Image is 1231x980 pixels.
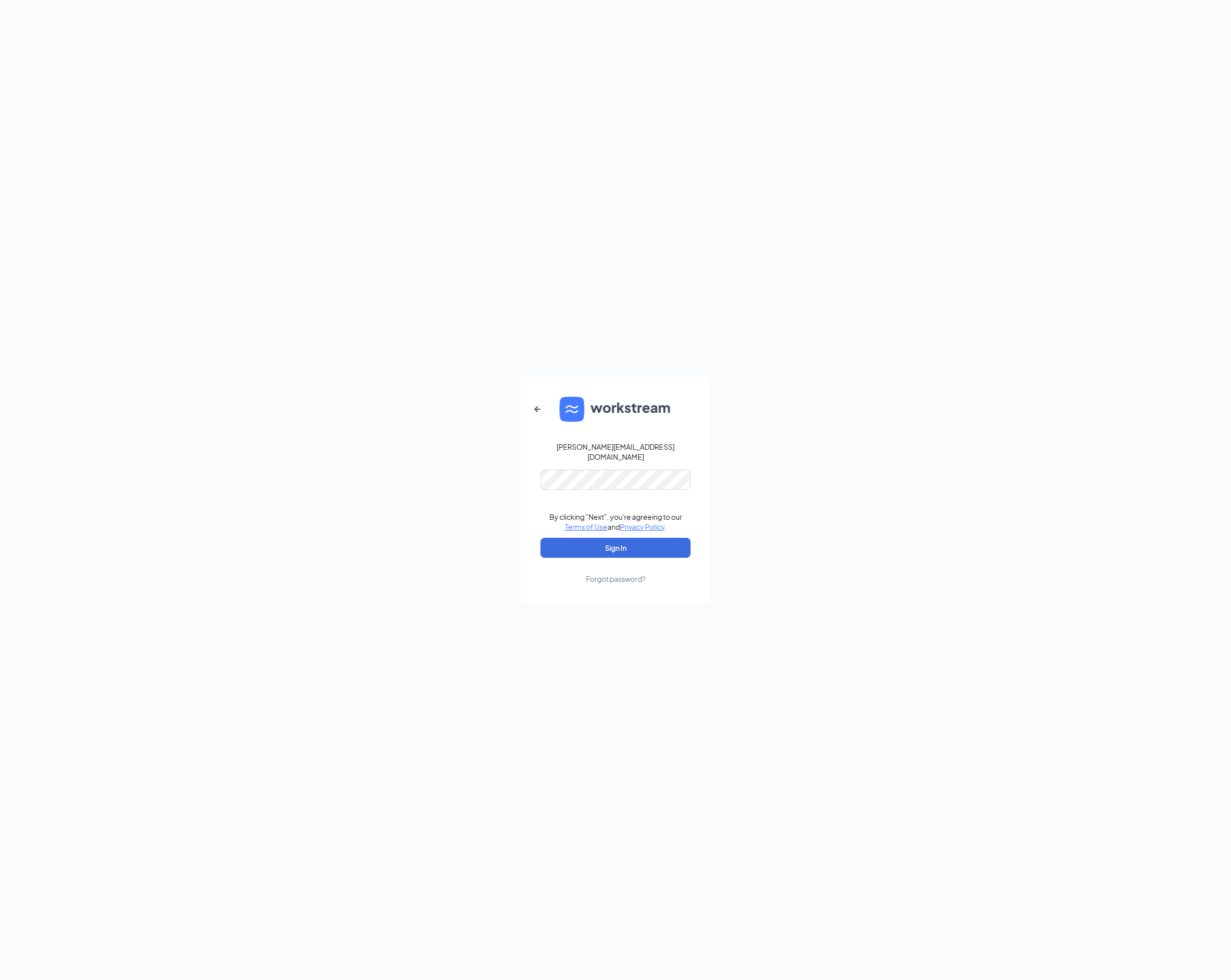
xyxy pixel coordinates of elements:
[586,574,646,584] div: Forgot password?
[549,512,682,532] div: By clicking "Next", you're agreeing to our and .
[565,522,607,531] a: Terms of Use
[559,397,672,422] img: WS logo and Workstream text
[586,558,646,584] a: Forgot password?
[540,538,691,558] button: Sign In
[525,397,549,421] button: ArrowLeftNew
[531,403,543,415] svg: ArrowLeftNew
[620,522,665,531] a: Privacy Policy
[540,442,691,462] div: [PERSON_NAME][EMAIL_ADDRESS][DOMAIN_NAME]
